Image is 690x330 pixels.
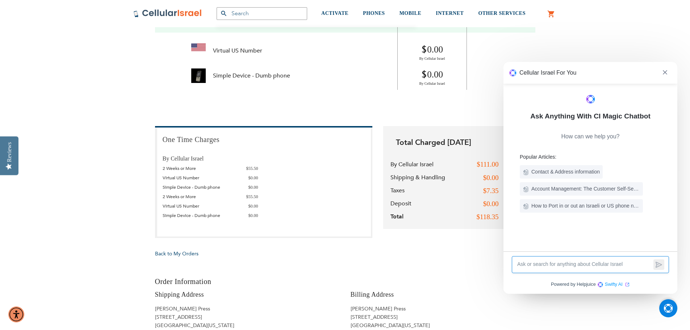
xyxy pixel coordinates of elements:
[163,184,220,190] div: Simple Device - Dumb phone
[163,135,258,145] h3: One Time Charges
[191,43,206,51] img: us_flag_1_3.png
[478,11,526,16] span: OTHER SERVICES
[246,194,258,200] div: $55.50
[248,213,258,218] div: $0.00
[163,166,196,171] div: 2 Weeks or More
[477,213,499,221] span: $118.35
[400,11,422,16] span: MOBILE
[421,44,427,56] span: $
[390,170,477,183] th: Shipping & Handling
[155,250,198,257] a: Back to My Orders
[390,133,477,152] th: Total Charged [DATE]
[390,196,477,209] th: Deposit
[217,7,307,20] input: Search
[483,174,499,181] span: $0.00
[403,81,461,86] span: By Cellular Israel
[363,11,385,16] span: PHONES
[246,166,258,171] div: $55.50
[248,175,258,181] div: $0.00
[398,65,467,90] td: 0.00
[155,277,535,287] h3: Order Information
[191,68,206,83] img: img-20200616-wa0029_1_1.jpg
[477,160,498,168] span: $111.00
[163,203,199,209] div: Virtual US Number
[436,11,464,16] span: INTERNET
[8,306,24,322] div: Accessibility Menu
[390,159,477,170] th: By Cellular Israel
[390,183,477,196] th: Taxes
[398,33,467,65] td: 0.00
[483,187,499,195] span: $7.35
[163,155,258,163] span: By Cellular Israel
[248,203,258,209] div: $0.00
[6,142,13,162] div: Reviews
[321,11,348,16] span: ACTIVATE
[155,290,340,300] h4: Shipping Address
[390,213,403,221] strong: Total
[403,56,461,61] span: By Cellular Israel
[213,72,290,79] span: Simple Device - Dumb phone
[248,184,258,190] div: $0.00
[163,194,196,200] div: 2 Weeks or More
[421,69,427,81] span: $
[213,47,262,54] span: Virtual US Number
[163,175,199,181] div: Virtual US Number
[351,290,535,300] h4: Billing Address
[163,213,220,218] div: Simple Device - Dumb phone
[133,9,202,18] img: Cellular Israel Logo
[483,200,499,208] span: $0.00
